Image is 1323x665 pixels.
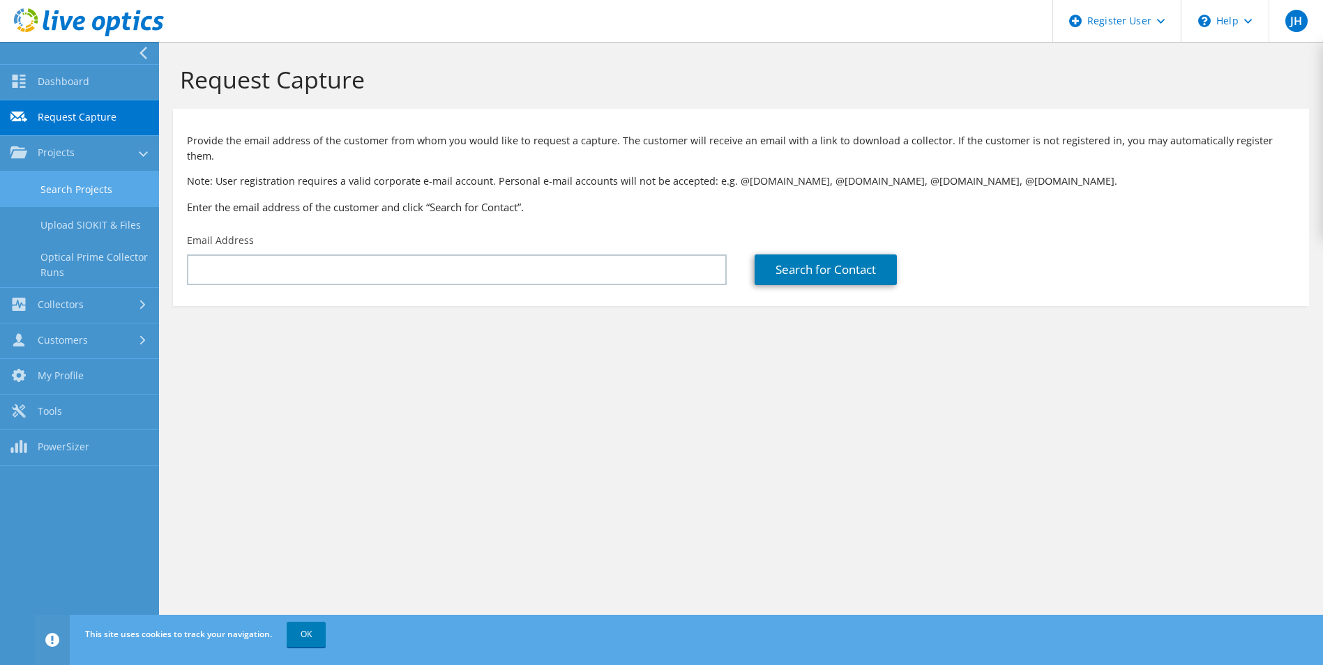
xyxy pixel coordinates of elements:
p: Provide the email address of the customer from whom you would like to request a capture. The cust... [187,133,1295,164]
span: This site uses cookies to track your navigation. [85,628,272,640]
p: Note: User registration requires a valid corporate e-mail account. Personal e-mail accounts will ... [187,174,1295,189]
svg: \n [1198,15,1211,27]
label: Email Address [187,234,254,247]
span: JH [1285,10,1308,32]
a: Search for Contact [755,254,897,285]
h1: Request Capture [180,65,1295,94]
h3: Enter the email address of the customer and click “Search for Contact”. [187,199,1295,215]
a: OK [287,622,326,647]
